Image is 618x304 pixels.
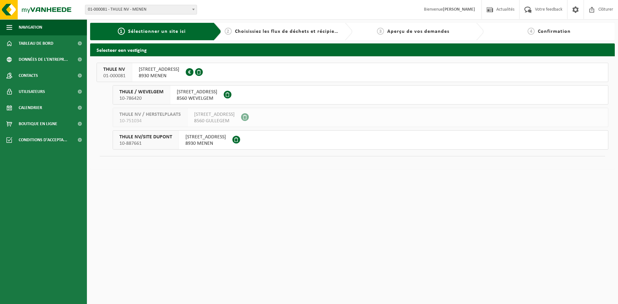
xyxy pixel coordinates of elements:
span: Sélectionner un site ici [128,29,186,34]
span: [STREET_ADDRESS] [185,134,226,140]
span: 10-751034 [119,118,181,124]
button: THULE / WEVELGEM 10-786420 [STREET_ADDRESS]8560 WEVELGEM [113,85,608,105]
span: 3 [377,28,384,35]
span: THULE NV [103,66,126,73]
span: Boutique en ligne [19,116,57,132]
span: 10-786420 [119,95,164,102]
span: Données de l'entrepr... [19,51,68,68]
span: Tableau de bord [19,35,53,51]
span: Contacts [19,68,38,84]
span: [STREET_ADDRESS] [177,89,217,95]
span: THULE NV/SITE DUPONT [119,134,172,140]
span: 01-000081 - THULE NV - MENEN [85,5,197,14]
span: 8560 WEVELGEM [177,95,217,102]
span: 1 [118,28,125,35]
span: 8930 MENEN [139,73,179,79]
span: THULE NV / HERSTELPLAATS [119,111,181,118]
span: Choisissiez les flux de déchets et récipients [235,29,342,34]
span: Calendrier [19,100,42,116]
span: [STREET_ADDRESS] [139,66,179,73]
strong: [PERSON_NAME] [443,7,475,12]
span: 8930 MENEN [185,140,226,147]
span: Navigation [19,19,42,35]
span: 4 [528,28,535,35]
span: Aperçu de vos demandes [387,29,449,34]
span: 2 [225,28,232,35]
button: THULE NV/SITE DUPONT 10-887661 [STREET_ADDRESS]8930 MENEN [113,130,608,150]
span: [STREET_ADDRESS] [194,111,235,118]
button: THULE NV 01-000081 [STREET_ADDRESS]8930 MENEN [97,63,608,82]
h2: Selecteer een vestiging [90,43,615,56]
span: Confirmation [538,29,571,34]
span: THULE / WEVELGEM [119,89,164,95]
span: 8560 GULLEGEM [194,118,235,124]
span: 10-887661 [119,140,172,147]
span: 01-000081 [103,73,126,79]
span: Utilisateurs [19,84,45,100]
span: Conditions d'accepta... [19,132,67,148]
